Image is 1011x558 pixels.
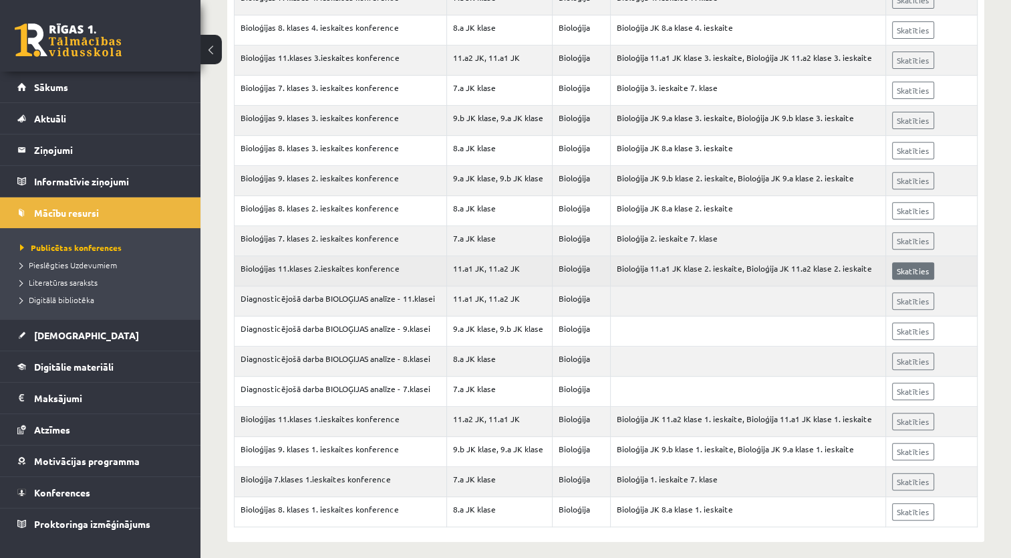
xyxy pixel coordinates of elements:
legend: Maksājumi [34,383,184,413]
a: Skatīties [892,142,934,159]
td: Bioloģija [552,407,610,437]
span: Motivācijas programma [34,455,140,467]
a: Skatīties [892,112,934,129]
td: 9.a JK klase, 9.b JK klase [447,166,553,196]
td: Diagnosticējošā darba BIOLOĢIJAS analīze - 7.klasei [235,377,447,407]
a: Aktuāli [17,103,184,134]
td: 8.a JK klase [447,196,553,226]
a: Mācību resursi [17,197,184,228]
a: Skatīties [892,322,934,340]
td: 11.a2 JK, 11.a1 JK [447,45,553,76]
td: Bioloģija [552,196,610,226]
td: Bioloģija JK 11.a2 klase 1. ieskaite, Bioloģija 11.a1 JK klase 1. ieskaite [611,407,885,437]
td: 9.b JK klase, 9.a JK klase [447,437,553,467]
a: Pieslēgties Uzdevumiem [20,259,187,271]
a: Skatīties [892,473,934,490]
td: Bioloģija [552,256,610,286]
td: Bioloģija JK 9.b klase 1. ieskaite, Bioloģija JK 9.a klase 1. ieskaite [611,437,885,467]
td: 8.a JK klase [447,15,553,45]
a: Digitālie materiāli [17,351,184,382]
a: [DEMOGRAPHIC_DATA] [17,320,184,351]
td: Bioloģija JK 9.b klase 2. ieskaite, Bioloģija JK 9.a klase 2. ieskaite [611,166,885,196]
td: Diagnosticējošā darba BIOLOĢIJAS analīze - 8.klasei [235,347,447,377]
a: Skatīties [892,82,934,99]
td: Bioloģija 1. ieskaite 7. klase [611,467,885,497]
td: Bioloģija 3. ieskaite 7. klase [611,76,885,106]
td: Bioloģijas 7. klases 3. ieskaites konference [235,76,447,106]
a: Maksājumi [17,383,184,413]
a: Digitālā bibliotēka [20,294,187,306]
td: Bioloģija [552,76,610,106]
a: Konferences [17,477,184,508]
span: Pieslēgties Uzdevumiem [20,260,117,270]
a: Sākums [17,72,184,102]
span: [DEMOGRAPHIC_DATA] [34,329,139,341]
td: 9.b JK klase, 9.a JK klase [447,106,553,136]
span: Mācību resursi [34,207,99,219]
td: Bioloģijas 9. klases 2. ieskaites konference [235,166,447,196]
td: Bioloģija [552,136,610,166]
td: Bioloģija [552,347,610,377]
td: Bioloģija JK 8.a klase 3. ieskaite [611,136,885,166]
span: Publicētas konferences [20,242,122,253]
a: Skatīties [892,353,934,370]
td: Bioloģijas 9. klases 1. ieskaites konference [235,437,447,467]
td: Bioloģijas 11.klases 3.ieskaites konference [235,45,447,76]
td: 8.a JK klase [447,347,553,377]
td: 7.a JK klase [447,377,553,407]
span: Proktoringa izmēģinājums [34,518,150,530]
td: Bioloģija [552,15,610,45]
td: Bioloģija [552,166,610,196]
a: Rīgas 1. Tālmācības vidusskola [15,23,122,57]
a: Skatīties [892,443,934,460]
td: Bioloģija [552,106,610,136]
td: 9.a JK klase, 9.b JK klase [447,316,553,347]
a: Skatīties [892,413,934,430]
td: 11.a1 JK, 11.a2 JK [447,256,553,286]
span: Atzīmes [34,424,70,436]
td: Bioloģija [552,377,610,407]
td: Bioloģija 11.a1 JK klase 2. ieskaite, Bioloģija JK 11.a2 klase 2. ieskaite [611,256,885,286]
td: Diagnosticējošā darba BIOLOĢIJAS analīze - 9.klasei [235,316,447,347]
a: Skatīties [892,232,934,250]
td: Bioloģija [552,226,610,256]
span: Sākums [34,81,68,93]
td: 11.a1 JK, 11.a2 JK [447,286,553,316]
td: Bioloģija JK 8.a klase 2. ieskaite [611,196,885,226]
td: Bioloģijas 8. klases 4. ieskaites konference [235,15,447,45]
td: Bioloģija [552,437,610,467]
a: Skatīties [892,503,934,521]
td: 8.a JK klase [447,136,553,166]
td: 11.a2 JK, 11.a1 JK [447,407,553,437]
a: Skatīties [892,262,934,280]
span: Aktuāli [34,112,66,124]
span: Digitālā bibliotēka [20,294,94,305]
td: Bioloģija JK 8.a klase 1. ieskaite [611,497,885,527]
a: Proktoringa izmēģinājums [17,508,184,539]
a: Skatīties [892,383,934,400]
a: Skatīties [892,292,934,310]
td: Diagnosticējošā darba BIOLOĢIJAS analīze - 11.klasei [235,286,447,316]
td: 7.a JK klase [447,467,553,497]
a: Literatūras saraksts [20,276,187,288]
td: Bioloģijas 8. klases 1. ieskaites konference [235,497,447,527]
span: Literatūras saraksts [20,277,98,288]
a: Informatīvie ziņojumi [17,166,184,197]
a: Ziņojumi [17,134,184,165]
a: Skatīties [892,52,934,69]
td: Bioloģija 11.a1 JK klase 3. ieskaite, Bioloģija JK 11.a2 klase 3. ieskaite [611,45,885,76]
a: Skatīties [892,172,934,189]
td: Bioloģija 7.klases 1.ieskaites konference [235,467,447,497]
legend: Ziņojumi [34,134,184,165]
td: Bioloģija [552,45,610,76]
td: Bioloģija [552,316,610,347]
td: Bioloģijas 8. klases 3. ieskaites konference [235,136,447,166]
a: Motivācijas programma [17,446,184,476]
td: 7.a JK klase [447,76,553,106]
td: 7.a JK klase [447,226,553,256]
td: Bioloģijas 8. klases 2. ieskaites konference [235,196,447,226]
td: Bioloģija JK 8.a klase 4. ieskaite [611,15,885,45]
td: Bioloģija [552,286,610,316]
td: Bioloģijas 9. klases 3. ieskaites konference [235,106,447,136]
legend: Informatīvie ziņojumi [34,166,184,197]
